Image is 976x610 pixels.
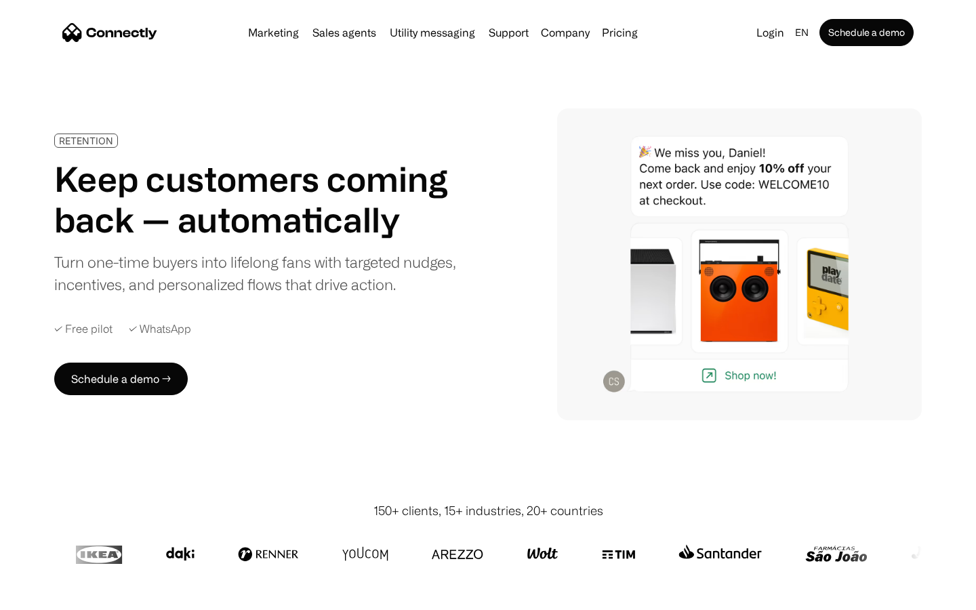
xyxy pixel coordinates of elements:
[54,363,188,395] a: Schedule a demo →
[27,586,81,605] ul: Language list
[373,502,603,520] div: 150+ clients, 15+ industries, 20+ countries
[751,23,790,42] a: Login
[54,159,466,240] h1: Keep customers coming back — automatically
[596,27,643,38] a: Pricing
[129,323,191,335] div: ✓ WhatsApp
[483,27,534,38] a: Support
[384,27,481,38] a: Utility messaging
[307,27,382,38] a: Sales agents
[59,136,113,146] div: RETENTION
[819,19,914,46] a: Schedule a demo
[54,323,113,335] div: ✓ Free pilot
[541,23,590,42] div: Company
[243,27,304,38] a: Marketing
[54,251,466,296] div: Turn one-time buyers into lifelong fans with targeted nudges, incentives, and personalized flows ...
[795,23,809,42] div: en
[14,585,81,605] aside: Language selected: English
